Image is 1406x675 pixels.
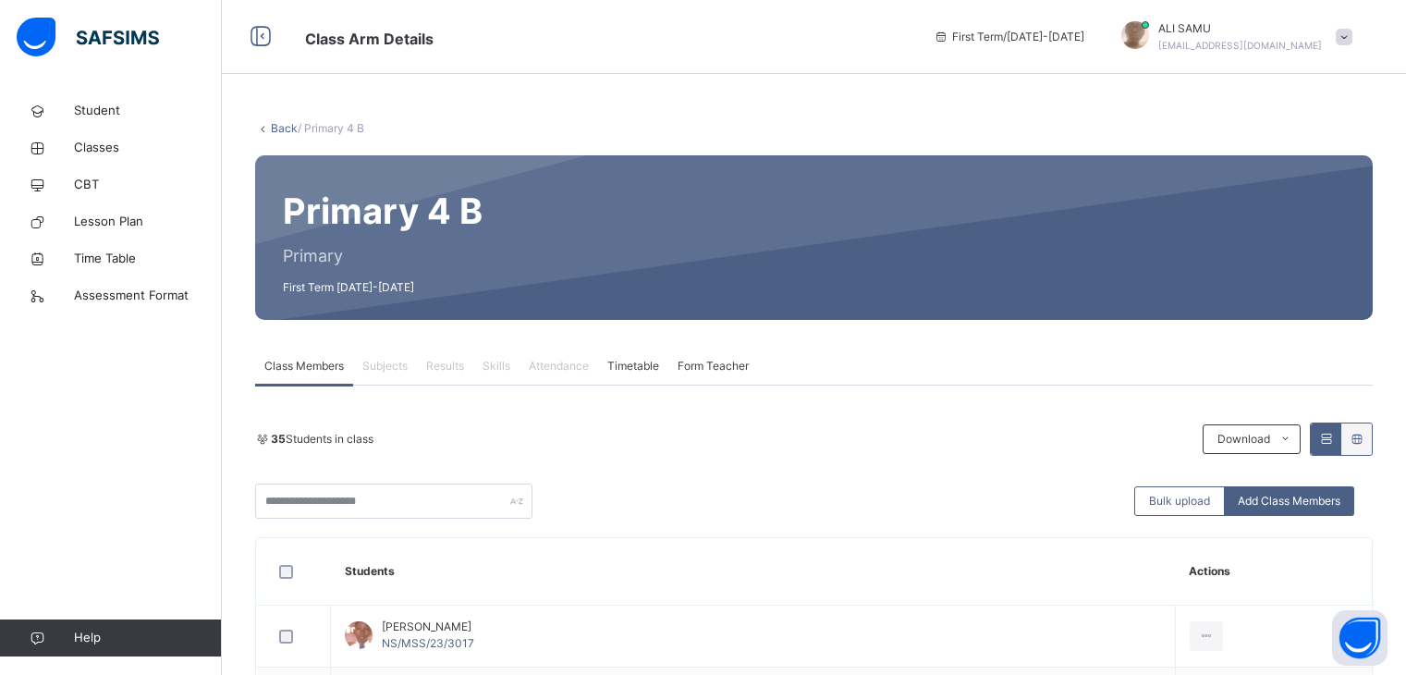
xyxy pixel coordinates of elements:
div: ALISAMU [1103,20,1362,54]
span: Student [74,102,222,120]
span: Timetable [607,358,659,374]
span: Results [426,358,464,374]
span: / Primary 4 B [298,121,364,135]
span: Students in class [271,431,373,448]
a: Back [271,121,298,135]
span: Add Class Members [1238,493,1340,509]
span: Help [74,629,221,647]
span: CBT [74,176,222,194]
span: Attendance [529,358,589,374]
span: session/term information [934,29,1084,45]
span: Classes [74,139,222,157]
button: Open asap [1332,610,1388,666]
span: [EMAIL_ADDRESS][DOMAIN_NAME] [1158,40,1322,51]
b: 35 [271,432,286,446]
span: Class Members [264,358,344,374]
span: Skills [483,358,510,374]
th: Actions [1175,538,1372,606]
span: Lesson Plan [74,213,222,231]
th: Students [331,538,1176,606]
span: NS/MSS/23/3017 [382,636,474,650]
span: Class Arm Details [305,30,434,48]
span: Bulk upload [1149,493,1210,509]
span: Form Teacher [678,358,749,374]
span: [PERSON_NAME] [382,619,474,635]
img: safsims [17,18,159,56]
span: ALI SAMU [1158,20,1322,37]
span: Time Table [74,250,222,268]
span: Download [1217,431,1270,448]
span: Subjects [362,358,408,374]
span: Assessment Format [74,287,222,305]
